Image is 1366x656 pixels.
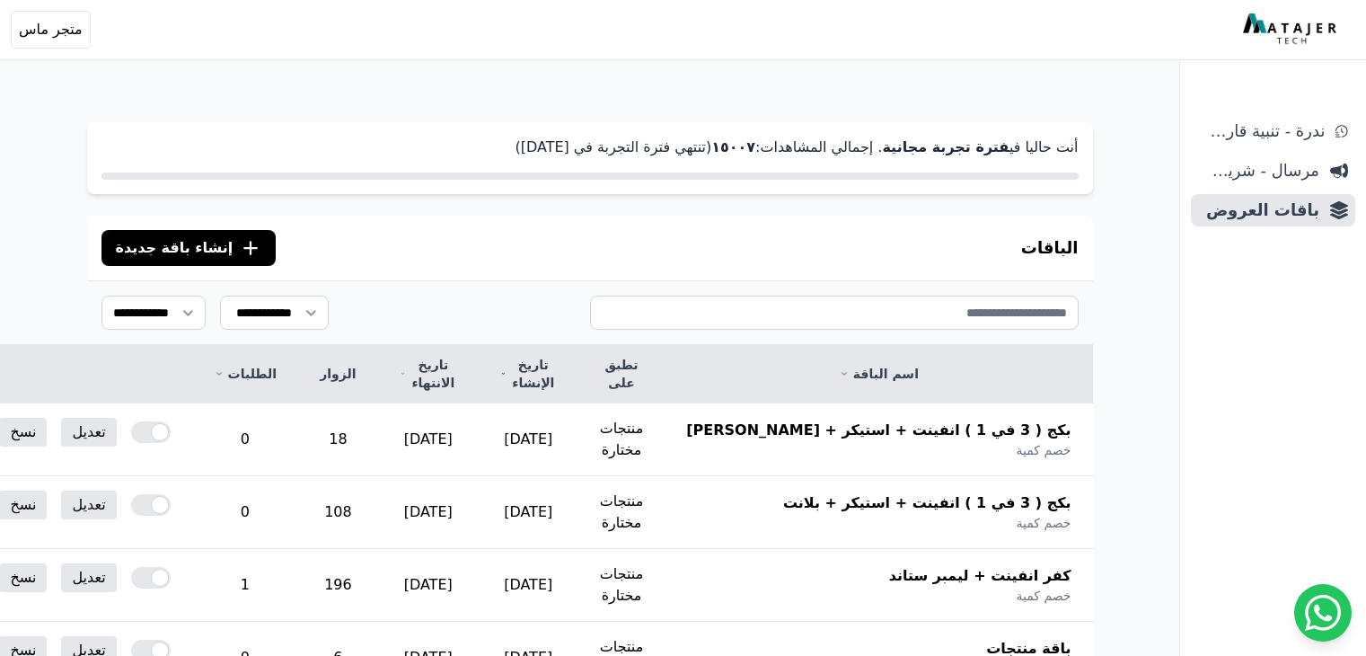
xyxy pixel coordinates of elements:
[400,356,457,392] a: تاريخ الانتهاء
[578,403,665,476] td: منتجات مختارة
[11,11,91,49] button: متجر ماس
[578,549,665,622] td: منتجات مختارة
[378,403,479,476] td: [DATE]
[1016,587,1071,605] span: خصم كمية
[1021,235,1079,261] h3: الباقات
[1198,119,1325,144] span: ندرة - تنبية قارب علي النفاذ
[1198,158,1319,183] span: مرسال - شريط دعاية
[61,563,116,592] a: تعديل
[1198,198,1319,223] span: باقات العروض
[783,492,1071,514] span: بكج ( 3 في 1 ) انفينت + استيكر + بلانت
[378,549,479,622] td: [DATE]
[686,420,1071,441] span: بكج ( 3 في 1 ) انفينت + استيكر + [PERSON_NAME]
[1243,13,1341,46] img: MatajerTech Logo
[686,365,1071,383] a: اسم الباقة
[1016,441,1071,459] span: خصم كمية
[298,403,378,476] td: 18
[479,403,578,476] td: [DATE]
[116,237,234,259] span: إنشاء باقة جديدة
[298,549,378,622] td: 196
[214,365,277,383] a: الطلبات
[1016,514,1071,532] span: خصم كمية
[61,491,116,519] a: تعديل
[101,230,277,266] button: إنشاء باقة جديدة
[192,549,298,622] td: 1
[479,476,578,549] td: [DATE]
[101,137,1079,158] p: أنت حاليا في . إجمالي المشاهدات: (تنتهي فترة التجربة في [DATE])
[61,418,116,447] a: تعديل
[889,565,1071,587] span: كفر انفينت + ليمبر ستاند
[298,476,378,549] td: 108
[19,19,83,40] span: متجر ماس
[500,356,557,392] a: تاريخ الإنشاء
[192,403,298,476] td: 0
[578,476,665,549] td: منتجات مختارة
[578,345,665,403] th: تطبق على
[479,549,578,622] td: [DATE]
[711,138,755,155] strong: ١٥۰۰٧
[192,476,298,549] td: 0
[378,476,479,549] td: [DATE]
[298,345,378,403] th: الزوار
[882,138,1009,155] strong: فترة تجربة مجانية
